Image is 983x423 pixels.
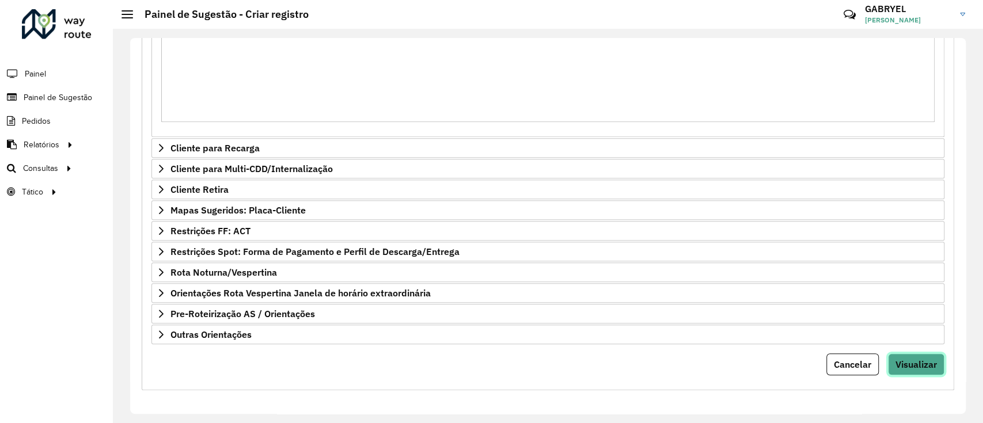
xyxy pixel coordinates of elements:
[151,138,944,158] a: Cliente para Recarga
[22,115,51,127] span: Pedidos
[133,8,309,21] h2: Painel de Sugestão - Criar registro
[170,330,252,339] span: Outras Orientações
[865,15,951,25] span: [PERSON_NAME]
[170,164,333,173] span: Cliente para Multi-CDD/Internalização
[865,3,951,14] h3: GABRYEL
[170,268,277,277] span: Rota Noturna/Vespertina
[151,262,944,282] a: Rota Noturna/Vespertina
[151,283,944,303] a: Orientações Rota Vespertina Janela de horário extraordinária
[826,353,879,375] button: Cancelar
[834,359,871,370] span: Cancelar
[170,288,431,298] span: Orientações Rota Vespertina Janela de horário extraordinária
[151,325,944,344] a: Outras Orientações
[24,139,59,151] span: Relatórios
[170,247,460,256] span: Restrições Spot: Forma de Pagamento e Perfil de Descarga/Entrega
[170,205,306,215] span: Mapas Sugeridos: Placa-Cliente
[888,353,944,375] button: Visualizar
[151,304,944,323] a: Pre-Roteirização AS / Orientações
[23,162,58,174] span: Consultas
[151,159,944,178] a: Cliente para Multi-CDD/Internalização
[837,2,862,27] a: Contato Rápido
[170,226,251,235] span: Restrições FF: ACT
[151,180,944,199] a: Cliente Retira
[151,242,944,261] a: Restrições Spot: Forma de Pagamento e Perfil de Descarga/Entrega
[170,143,260,153] span: Cliente para Recarga
[151,221,944,241] a: Restrições FF: ACT
[170,185,229,194] span: Cliente Retira
[895,359,937,370] span: Visualizar
[151,200,944,220] a: Mapas Sugeridos: Placa-Cliente
[25,68,46,80] span: Painel
[170,309,315,318] span: Pre-Roteirização AS / Orientações
[22,186,43,198] span: Tático
[24,92,92,104] span: Painel de Sugestão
